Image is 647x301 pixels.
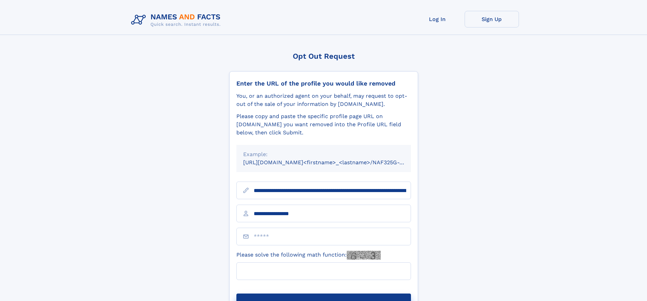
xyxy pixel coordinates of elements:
img: Logo Names and Facts [128,11,226,29]
div: Enter the URL of the profile you would like removed [236,80,411,87]
div: Opt Out Request [229,52,418,60]
label: Please solve the following math function: [236,251,381,260]
a: Log In [410,11,465,27]
small: [URL][DOMAIN_NAME]<firstname>_<lastname>/NAF325G-xxxxxxxx [243,159,424,166]
div: You, or an authorized agent on your behalf, may request to opt-out of the sale of your informatio... [236,92,411,108]
div: Please copy and paste the specific profile page URL on [DOMAIN_NAME] you want removed into the Pr... [236,112,411,137]
a: Sign Up [465,11,519,27]
div: Example: [243,150,404,158]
